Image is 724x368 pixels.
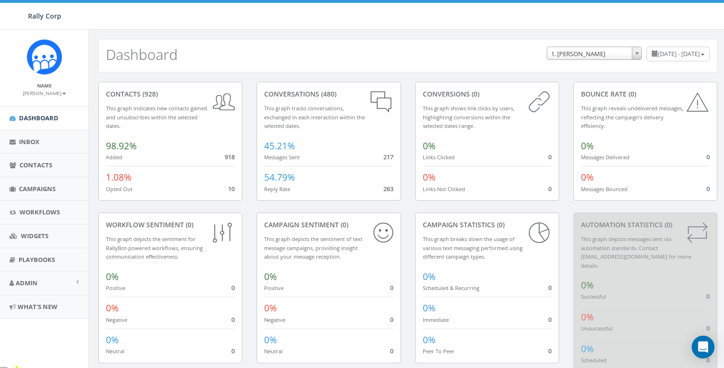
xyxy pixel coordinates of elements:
small: Messages Bounced [581,185,628,193]
span: 0 [548,184,552,193]
span: 0% [106,302,119,314]
div: conversions [423,89,552,99]
span: 217 [383,153,393,161]
span: 0 [231,347,235,355]
small: Neutral [106,348,124,355]
small: This graph indicates new contacts gained and unsubscribes within the selected dates. [106,105,207,129]
span: What's New [18,302,57,311]
span: 0 [231,315,235,324]
span: 0% [106,271,119,283]
span: Playbooks [19,255,55,264]
span: 10 [228,184,235,193]
span: 0 [390,283,393,292]
div: Bounce Rate [581,89,710,99]
span: 1. James Martin [547,47,641,60]
div: contacts [106,89,235,99]
span: 0% [423,271,436,283]
small: Positive [264,284,284,291]
small: Messages Delivered [581,154,629,161]
span: 0% [581,171,594,184]
small: Immediate [423,316,449,323]
span: Admin [16,279,38,287]
span: 0 [548,347,552,355]
div: Automation Statistics [581,220,710,230]
small: This graph tracks conversations, exchanged in each interaction within the selected dates. [264,105,365,129]
small: Name [37,82,52,89]
span: 0% [423,140,436,152]
small: Neutral [264,348,283,355]
span: (928) [141,89,158,98]
span: Widgets [21,232,48,240]
small: Successful [581,293,606,300]
div: Campaign Statistics [423,220,552,230]
span: Campaigns [19,184,56,193]
span: 98.92% [106,140,137,152]
span: 0% [423,302,436,314]
small: Positive [106,284,125,291]
small: Messages Sent [264,154,300,161]
small: Peer To Peer [423,348,455,355]
small: Scheduled [581,357,607,364]
span: 0% [423,171,436,184]
span: 0% [581,343,594,355]
small: This graph shows link clicks by users, highlighting conversions within the selected dates range. [423,105,514,129]
span: 0% [581,140,594,152]
span: 0 [548,315,552,324]
small: Negative [264,316,286,323]
small: Links Clicked [423,154,455,161]
span: 0 [706,153,710,161]
span: 0% [581,279,594,291]
small: This graph reveals undelivered messages, reflecting the campaign's delivery efficiency. [581,105,684,129]
span: (0) [184,220,193,229]
small: Unsuccessful [581,325,613,332]
span: 0 [706,184,710,193]
h2: Dashboard [106,47,178,62]
span: 0 [706,356,710,364]
span: 0 [390,315,393,324]
small: This graph depicts messages sent via automation standards. Contact [EMAIL_ADDRESS][DOMAIN_NAME] f... [581,235,691,269]
span: (0) [339,220,348,229]
small: Scheduled & Recurring [423,284,479,291]
small: This graph breaks down the usage of various text messaging performed using different campaign types. [423,235,523,260]
span: 0% [264,302,277,314]
small: Links Not Clicked [423,185,465,193]
span: (480) [319,89,336,98]
span: [DATE] - [DATE] [658,49,700,58]
div: conversations [264,89,393,99]
span: 0 [231,283,235,292]
span: 0 [706,292,710,300]
small: Added [106,154,122,161]
span: (0) [627,89,636,98]
a: [PERSON_NAME] [23,88,66,97]
span: 1. James Martin [547,47,642,60]
span: (0) [663,220,672,229]
img: Icon_1.png [27,39,62,75]
span: Workflows [19,208,60,216]
span: Contacts [19,161,52,169]
span: 0 [706,324,710,332]
span: 0% [264,334,277,346]
span: 918 [225,153,235,161]
span: 0% [106,334,119,346]
span: 263 [383,184,393,193]
span: 45.21% [264,140,295,152]
span: 0 [548,283,552,292]
span: 0 [548,153,552,161]
span: 54.79% [264,171,295,184]
small: This graph depicts the sentiment of text message campaigns, providing insight about your message ... [264,235,362,260]
small: Opted Out [106,185,133,193]
small: [PERSON_NAME] [23,90,66,97]
span: Rally Corp [28,11,61,20]
span: Inbox [19,137,39,146]
div: Workflow Sentiment [106,220,235,230]
span: 0% [423,334,436,346]
span: Dashboard [19,114,58,122]
span: 1.08% [106,171,132,184]
div: Open Intercom Messenger [692,336,714,358]
div: Campaign Sentiment [264,220,393,230]
span: (0) [495,220,505,229]
span: (0) [470,89,479,98]
span: 0% [264,271,277,283]
small: Reply Rate [264,185,290,193]
small: Negative [106,316,127,323]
